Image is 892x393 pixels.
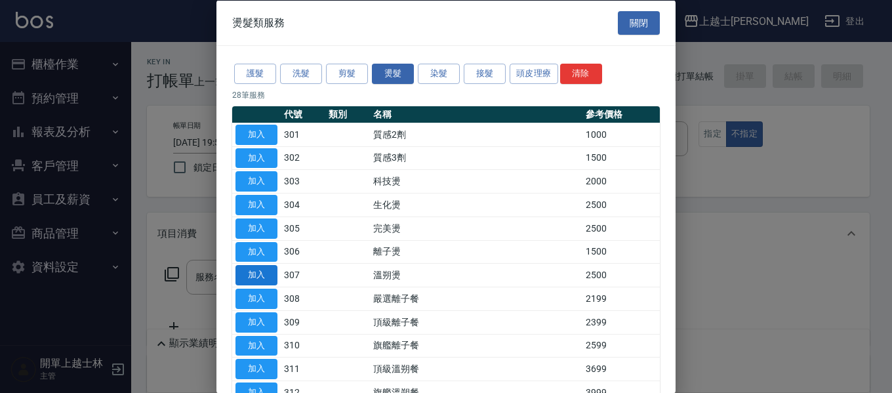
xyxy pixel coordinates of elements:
[235,218,277,238] button: 加入
[281,193,325,217] td: 304
[370,310,582,334] td: 頂級離子餐
[235,241,277,262] button: 加入
[618,10,660,35] button: 關閉
[582,123,660,146] td: 1000
[281,106,325,123] th: 代號
[370,263,582,287] td: 溫朔燙
[281,287,325,310] td: 308
[235,335,277,356] button: 加入
[372,64,414,84] button: 燙髮
[370,217,582,240] td: 完美燙
[582,357,660,381] td: 3699
[582,334,660,358] td: 2599
[560,64,602,84] button: 清除
[235,171,277,192] button: 加入
[370,123,582,146] td: 質感2劑
[370,106,582,123] th: 名稱
[464,64,506,84] button: 接髮
[281,146,325,170] td: 302
[235,195,277,215] button: 加入
[582,310,660,334] td: 2399
[234,64,276,84] button: 護髮
[582,169,660,193] td: 2000
[370,287,582,310] td: 嚴選離子餐
[370,169,582,193] td: 科技燙
[582,263,660,287] td: 2500
[326,64,368,84] button: 剪髮
[510,64,558,84] button: 頭皮理療
[582,193,660,217] td: 2500
[582,106,660,123] th: 參考價格
[281,263,325,287] td: 307
[418,64,460,84] button: 染髮
[281,240,325,264] td: 306
[281,123,325,146] td: 301
[235,289,277,309] button: 加入
[281,217,325,240] td: 305
[370,193,582,217] td: 生化燙
[235,148,277,168] button: 加入
[235,359,277,379] button: 加入
[281,357,325,381] td: 311
[370,334,582,358] td: 旗艦離子餐
[370,357,582,381] td: 頂級溫朔餐
[235,312,277,332] button: 加入
[232,16,285,29] span: 燙髮類服務
[370,146,582,170] td: 質感3劑
[232,89,660,100] p: 28 筆服務
[281,310,325,334] td: 309
[281,334,325,358] td: 310
[582,146,660,170] td: 1500
[582,240,660,264] td: 1500
[370,240,582,264] td: 離子燙
[281,169,325,193] td: 303
[235,265,277,285] button: 加入
[582,287,660,310] td: 2199
[235,124,277,144] button: 加入
[325,106,370,123] th: 類別
[280,64,322,84] button: 洗髮
[582,217,660,240] td: 2500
